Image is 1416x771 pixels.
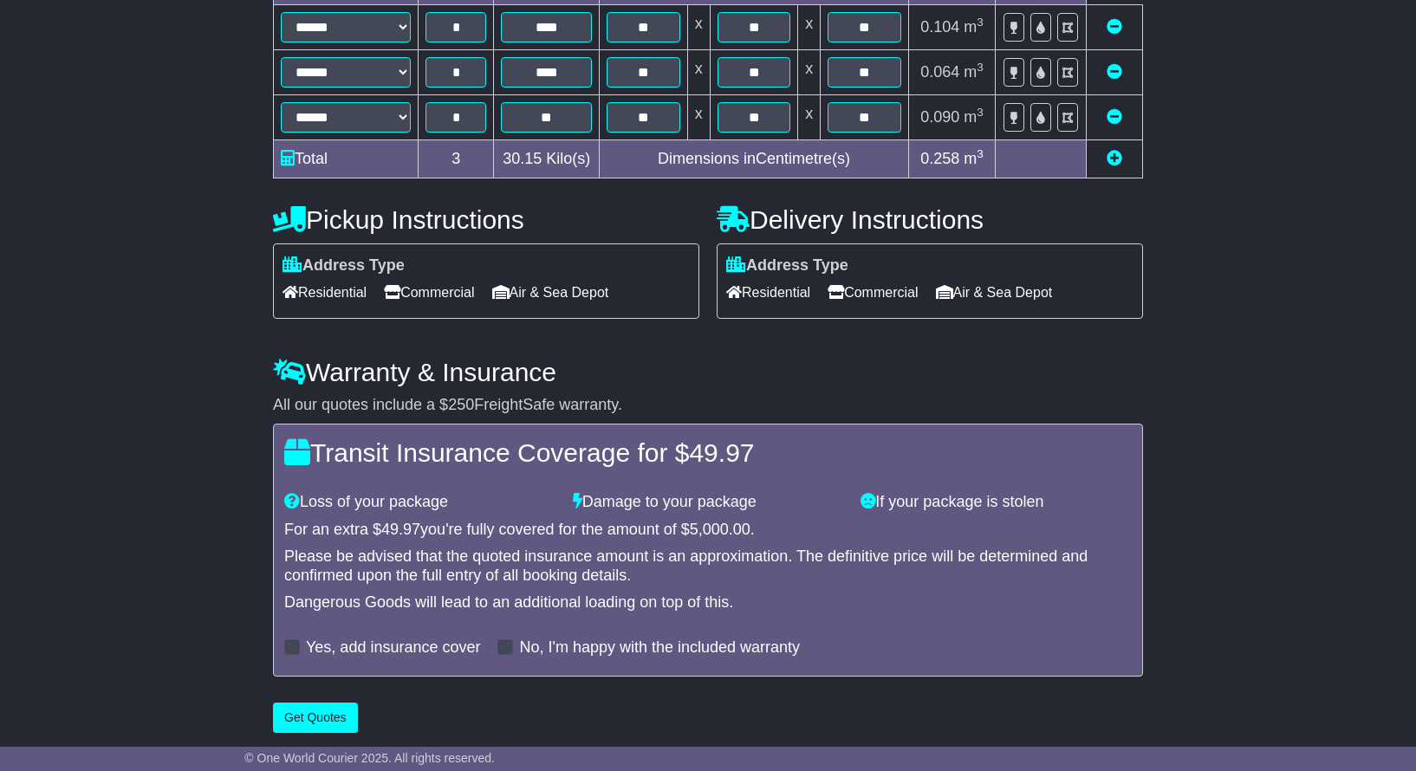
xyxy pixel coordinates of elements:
[276,493,564,512] div: Loss of your package
[798,4,821,49] td: x
[503,150,542,167] span: 30.15
[964,108,984,126] span: m
[687,4,710,49] td: x
[936,279,1053,306] span: Air & Sea Depot
[828,279,918,306] span: Commercial
[920,63,959,81] span: 0.064
[494,139,600,178] td: Kilo(s)
[726,279,810,306] span: Residential
[687,94,710,139] td: x
[244,751,495,765] span: © One World Courier 2025. All rights reserved.
[274,139,419,178] td: Total
[564,493,853,512] div: Damage to your package
[384,279,474,306] span: Commercial
[717,205,1143,234] h4: Delivery Instructions
[798,94,821,139] td: x
[600,139,909,178] td: Dimensions in Centimetre(s)
[492,279,609,306] span: Air & Sea Depot
[419,139,494,178] td: 3
[964,150,984,167] span: m
[283,279,367,306] span: Residential
[964,18,984,36] span: m
[273,205,699,234] h4: Pickup Instructions
[284,547,1132,585] div: Please be advised that the quoted insurance amount is an approximation. The definitive price will...
[690,521,750,538] span: 5,000.00
[798,49,821,94] td: x
[381,521,420,538] span: 49.97
[920,108,959,126] span: 0.090
[687,49,710,94] td: x
[726,256,848,275] label: Address Type
[852,493,1140,512] div: If your package is stolen
[284,521,1132,540] div: For an extra $ you're fully covered for the amount of $ .
[519,638,800,658] label: No, I'm happy with the included warranty
[920,18,959,36] span: 0.104
[273,358,1143,386] h4: Warranty & Insurance
[448,396,474,413] span: 250
[1107,63,1122,81] a: Remove this item
[964,63,984,81] span: m
[977,106,984,119] sup: 3
[1107,108,1122,126] a: Remove this item
[284,593,1132,612] div: Dangerous Goods will lead to an additional loading on top of this.
[1107,150,1122,167] a: Add new item
[306,638,480,658] label: Yes, add insurance cover
[283,256,405,275] label: Address Type
[689,438,754,467] span: 49.97
[977,147,984,160] sup: 3
[977,16,984,29] sup: 3
[273,703,358,733] button: Get Quotes
[920,150,959,167] span: 0.258
[977,61,984,74] sup: 3
[273,396,1143,415] div: All our quotes include a $ FreightSafe warranty.
[284,438,1132,467] h4: Transit Insurance Coverage for $
[1107,18,1122,36] a: Remove this item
